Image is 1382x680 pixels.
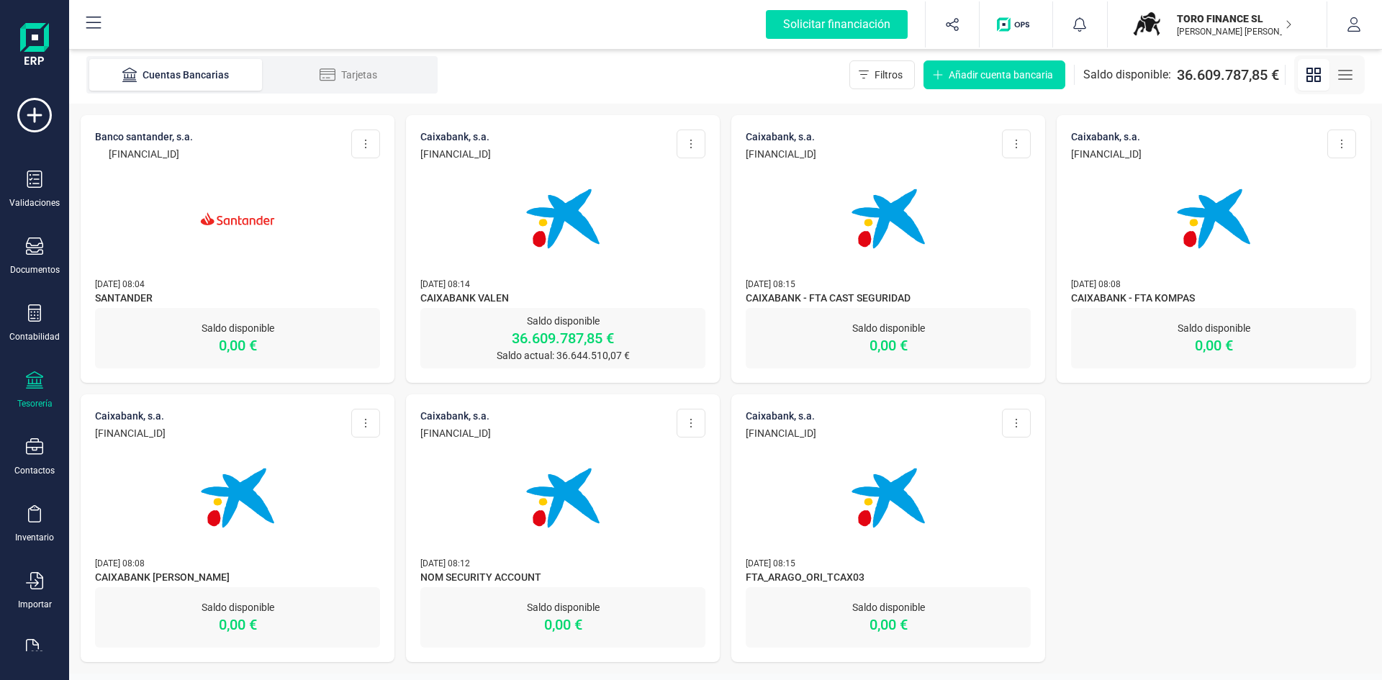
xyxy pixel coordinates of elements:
[118,68,233,82] div: Cuentas Bancarias
[923,60,1065,89] button: Añadir cuenta bancaria
[1177,65,1279,85] span: 36.609.787,85 €
[1125,1,1309,47] button: TOTORO FINANCE SL[PERSON_NAME] [PERSON_NAME] VOZMEDIANO [PERSON_NAME]
[949,68,1053,82] span: Añadir cuenta bancaria
[420,409,491,423] p: CAIXABANK, S.A.
[1071,321,1356,335] p: Saldo disponible
[420,314,705,328] p: Saldo disponible
[746,409,816,423] p: CAIXABANK, S.A.
[17,398,53,409] div: Tesorería
[20,23,49,69] img: Logo Finanedi
[746,426,816,440] p: [FINANCIAL_ID]
[420,558,470,568] span: [DATE] 08:12
[875,68,903,82] span: Filtros
[420,147,491,161] p: [FINANCIAL_ID]
[420,426,491,440] p: [FINANCIAL_ID]
[1071,291,1356,308] span: CAIXABANK - FTA KOMPAS
[95,426,166,440] p: [FINANCIAL_ID]
[1177,12,1292,26] p: TORO FINANCE SL
[746,558,795,568] span: [DATE] 08:15
[420,348,705,363] p: Saldo actual: 36.644.510,07 €
[9,331,60,343] div: Contabilidad
[18,599,52,610] div: Importar
[95,130,193,144] p: BANCO SANTANDER, S.A.
[95,147,193,161] p: [FINANCIAL_ID]
[746,291,1031,308] span: CAIXABANK - FTA CAST SEGURIDAD
[746,147,816,161] p: [FINANCIAL_ID]
[95,291,380,308] span: SANTANDER
[1131,9,1162,40] img: TO
[746,600,1031,615] p: Saldo disponible
[420,615,705,635] p: 0,00 €
[95,279,145,289] span: [DATE] 08:04
[1177,26,1292,37] p: [PERSON_NAME] [PERSON_NAME] VOZMEDIANO [PERSON_NAME]
[988,1,1044,47] button: Logo de OPS
[1071,335,1356,355] p: 0,00 €
[746,335,1031,355] p: 0,00 €
[291,68,406,82] div: Tarjetas
[14,465,55,476] div: Contactos
[420,130,491,144] p: CAIXABANK, S.A.
[9,197,60,209] div: Validaciones
[420,291,705,308] span: CAIXABANK VALEN
[849,60,915,89] button: Filtros
[746,279,795,289] span: [DATE] 08:15
[1083,66,1171,83] span: Saldo disponible:
[1071,130,1142,144] p: CAIXABANK, S.A.
[10,264,60,276] div: Documentos
[95,558,145,568] span: [DATE] 08:08
[15,532,54,543] div: Inventario
[95,409,166,423] p: CAIXABANK, S.A.
[420,570,705,587] span: NOM SECURITY ACCOUNT
[420,279,470,289] span: [DATE] 08:14
[749,1,925,47] button: Solicitar financiación
[746,615,1031,635] p: 0,00 €
[746,321,1031,335] p: Saldo disponible
[95,600,380,615] p: Saldo disponible
[95,321,380,335] p: Saldo disponible
[746,570,1031,587] span: FTA_ARAGO_ORI_TCAX03
[95,570,380,587] span: CAIXABANK [PERSON_NAME]
[1071,279,1121,289] span: [DATE] 08:08
[420,328,705,348] p: 36.609.787,85 €
[95,615,380,635] p: 0,00 €
[746,130,816,144] p: CAIXABANK, S.A.
[95,335,380,355] p: 0,00 €
[766,10,908,39] div: Solicitar financiación
[1071,147,1142,161] p: [FINANCIAL_ID]
[997,17,1035,32] img: Logo de OPS
[420,600,705,615] p: Saldo disponible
